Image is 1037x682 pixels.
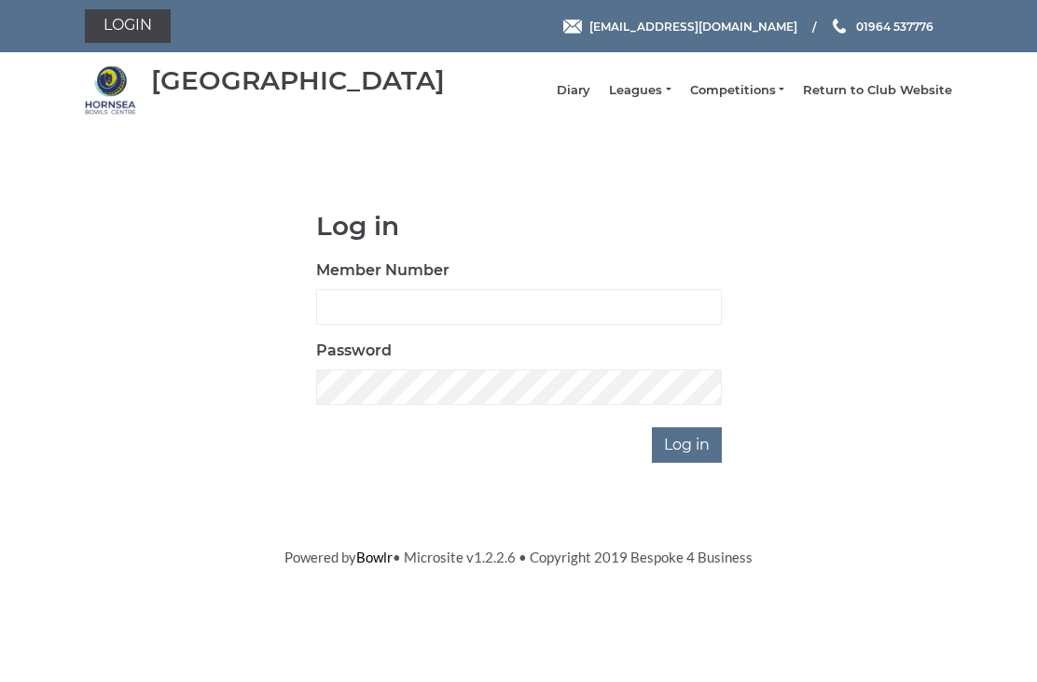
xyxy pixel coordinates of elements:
img: Phone us [833,19,846,34]
span: [EMAIL_ADDRESS][DOMAIN_NAME] [589,19,797,33]
label: Password [316,340,392,362]
a: Phone us 01964 537776 [830,18,933,35]
span: 01964 537776 [856,19,933,33]
div: [GEOGRAPHIC_DATA] [151,66,445,95]
img: Hornsea Bowls Centre [85,64,136,116]
a: Return to Club Website [803,82,952,99]
a: Bowlr [356,549,393,565]
input: Log in [652,427,722,463]
span: Powered by • Microsite v1.2.2.6 • Copyright 2019 Bespoke 4 Business [284,549,753,565]
label: Member Number [316,259,449,282]
a: Competitions [690,82,784,99]
img: Email [563,20,582,34]
a: Leagues [609,82,671,99]
a: Diary [557,82,590,99]
a: Login [85,9,171,43]
a: Email [EMAIL_ADDRESS][DOMAIN_NAME] [563,18,797,35]
h1: Log in [316,212,722,241]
